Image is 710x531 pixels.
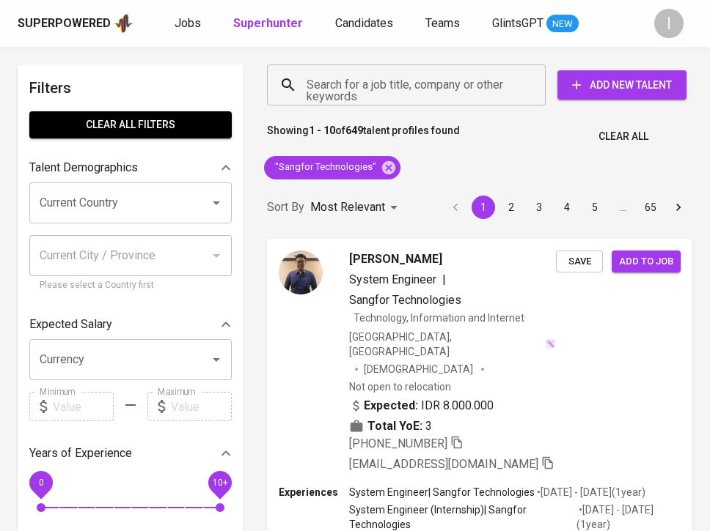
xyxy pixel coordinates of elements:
[557,70,687,100] button: Add New Talent
[345,125,363,136] b: 649
[583,196,607,219] button: Go to page 5
[349,437,447,450] span: [PHONE_NUMBER]
[206,349,227,370] button: Open
[29,111,232,138] button: Clear All filters
[18,12,133,34] a: Superpoweredapp logo
[335,15,396,33] a: Candidates
[18,15,111,32] div: Superpowered
[555,196,579,219] button: Go to page 4
[349,457,538,471] span: [EMAIL_ADDRESS][DOMAIN_NAME]
[425,417,432,435] span: 3
[349,379,451,394] p: Not open to relocation
[492,16,544,30] span: GlintsGPT
[667,196,690,219] button: Go to next page
[335,16,393,30] span: Candidates
[41,116,220,134] span: Clear All filters
[364,362,475,376] span: [DEMOGRAPHIC_DATA]
[114,12,133,34] img: app logo
[364,397,418,415] b: Expected:
[619,253,673,270] span: Add to job
[639,196,662,219] button: Go to page 65
[40,278,222,293] p: Please select a Country first
[545,338,556,349] img: magic_wand.svg
[29,76,232,100] h6: Filters
[233,16,303,30] b: Superhunter
[442,271,446,289] span: |
[267,198,304,216] p: Sort By
[349,272,436,286] span: System Engineer
[654,9,684,38] div: I
[279,485,349,500] p: Experiences
[171,392,232,421] input: Value
[612,250,681,273] button: Add to job
[29,310,232,339] div: Expected Salary
[349,485,535,500] p: System Engineer | Sangfor Technologies
[175,15,204,33] a: Jobs
[29,153,232,182] div: Talent Demographics
[563,253,596,270] span: Save
[38,478,43,488] span: 0
[569,76,675,94] span: Add New Talent
[264,156,400,179] div: "Sangfor Technologies"
[29,159,138,177] p: Talent Demographics
[349,293,461,307] span: Sangfor Technologies
[556,250,603,273] button: Save
[354,312,524,324] span: Technology, Information and Internet
[492,15,579,33] a: GlintsGPT NEW
[29,439,232,468] div: Years of Experience
[535,485,645,500] p: • [DATE] - [DATE] ( 1 year )
[212,478,227,488] span: 10+
[310,198,385,216] p: Most Relevant
[349,397,494,415] div: IDR 8.000.000
[310,194,403,221] div: Most Relevant
[206,193,227,213] button: Open
[264,160,385,174] span: "Sangfor Technologies"
[499,196,523,219] button: Go to page 2
[233,15,306,33] a: Superhunter
[279,250,323,294] img: fe4b88459534c6a60bc593ad6211f765.jpg
[527,196,551,219] button: Go to page 3
[349,330,556,359] div: [GEOGRAPHIC_DATA], [GEOGRAPHIC_DATA]
[267,123,460,150] p: Showing of talent profiles found
[442,196,692,219] nav: pagination navigation
[309,125,335,136] b: 1 - 10
[29,316,112,333] p: Expected Salary
[349,250,442,268] span: [PERSON_NAME]
[546,17,579,31] span: NEW
[425,16,460,30] span: Teams
[175,16,201,30] span: Jobs
[599,127,648,146] span: Clear All
[472,196,495,219] button: page 1
[367,417,422,435] b: Total YoE:
[425,15,463,33] a: Teams
[53,392,114,421] input: Value
[593,123,654,150] button: Clear All
[29,445,132,462] p: Years of Experience
[611,200,634,215] div: …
